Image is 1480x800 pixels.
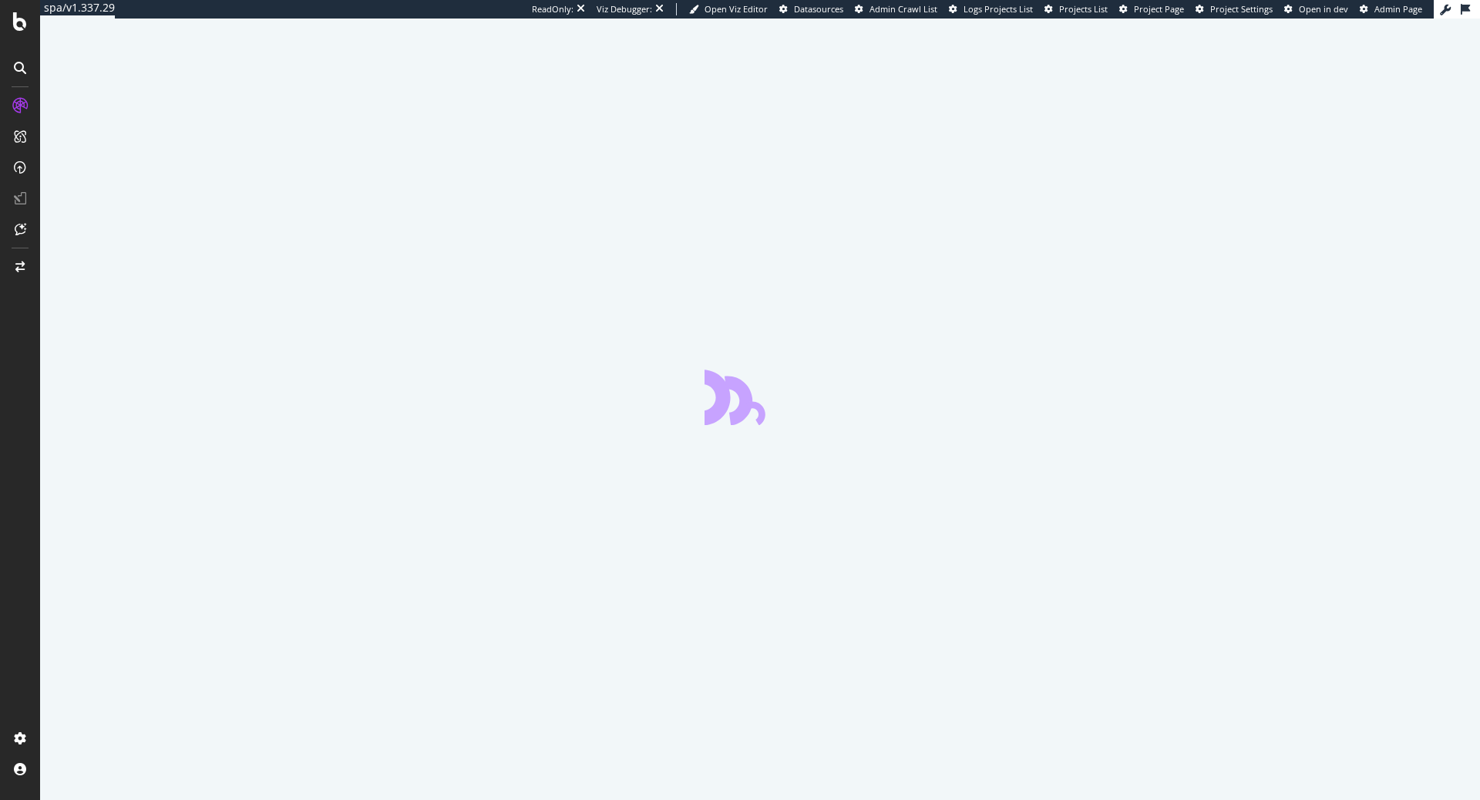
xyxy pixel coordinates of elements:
[1134,3,1184,15] span: Project Page
[689,3,768,15] a: Open Viz Editor
[1299,3,1348,15] span: Open in dev
[597,3,652,15] div: Viz Debugger:
[779,3,843,15] a: Datasources
[1119,3,1184,15] a: Project Page
[1059,3,1108,15] span: Projects List
[1196,3,1273,15] a: Project Settings
[949,3,1033,15] a: Logs Projects List
[1210,3,1273,15] span: Project Settings
[964,3,1033,15] span: Logs Projects List
[1374,3,1422,15] span: Admin Page
[705,370,816,425] div: animation
[705,3,768,15] span: Open Viz Editor
[869,3,937,15] span: Admin Crawl List
[1044,3,1108,15] a: Projects List
[532,3,573,15] div: ReadOnly:
[1360,3,1422,15] a: Admin Page
[1284,3,1348,15] a: Open in dev
[794,3,843,15] span: Datasources
[855,3,937,15] a: Admin Crawl List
